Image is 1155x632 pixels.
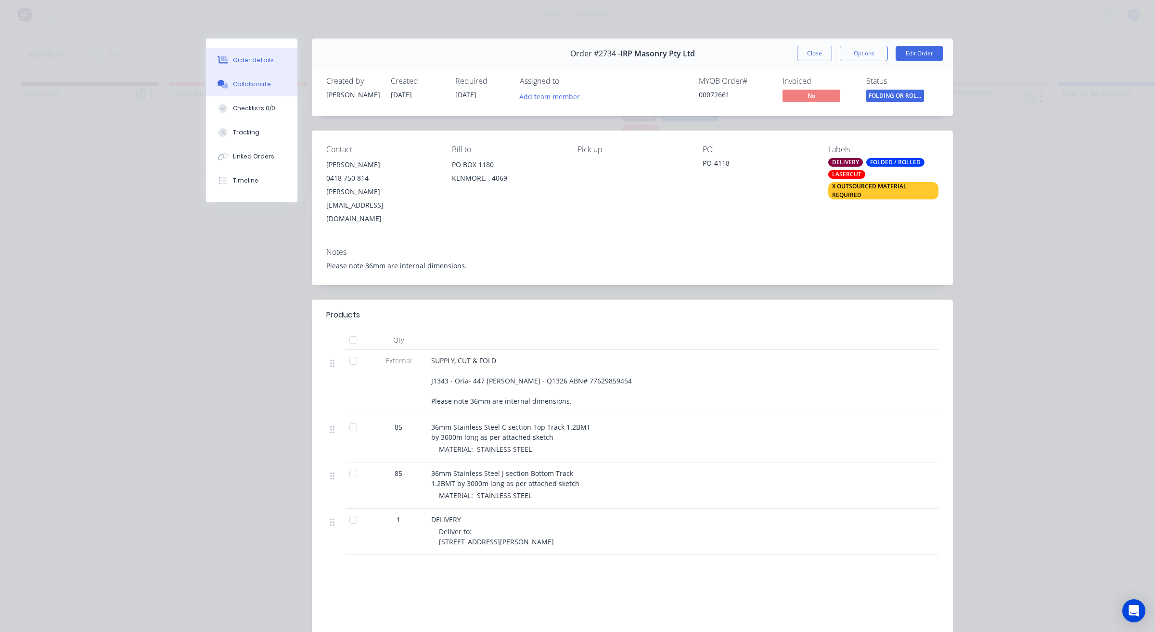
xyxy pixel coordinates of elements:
[828,170,865,179] div: LASERCUT
[455,77,508,86] div: Required
[326,171,436,185] div: 0418 750 814
[206,120,297,145] button: Tracking
[233,152,274,161] div: Linked Orders
[326,185,436,225] div: [PERSON_NAME][EMAIL_ADDRESS][DOMAIN_NAME]
[452,145,562,154] div: Bill to
[397,514,400,525] span: 1
[206,145,297,169] button: Linked Orders
[570,49,620,58] span: Order #2734 -
[828,182,938,199] div: X OUTSOURCED MATERIAL REQUIRED
[783,90,840,102] span: No
[326,158,436,225] div: [PERSON_NAME]0418 750 814[PERSON_NAME][EMAIL_ADDRESS][DOMAIN_NAME]
[797,46,832,61] button: Close
[866,90,924,102] span: FOLDING OR ROLL...
[866,77,938,86] div: Status
[1122,599,1145,622] div: Open Intercom Messenger
[896,46,943,61] button: Edit Order
[703,158,813,171] div: PO-4118
[866,158,924,167] div: FOLDED / ROLLED
[233,80,271,89] div: Collaborate
[840,46,888,61] button: Options
[577,145,688,154] div: Pick up
[206,96,297,120] button: Checklists 0/0
[233,128,259,137] div: Tracking
[514,90,585,103] button: Add team member
[439,491,532,500] span: MATERIAL: STAINLESS STEEL
[452,158,562,171] div: PO BOX 1180
[866,90,924,104] button: FOLDING OR ROLL...
[206,72,297,96] button: Collaborate
[703,145,813,154] div: PO
[431,422,590,442] span: 36mm Stainless Steel C section Top Track 1.2BMT by 3000m long as per attached sketch
[326,158,436,171] div: [PERSON_NAME]
[326,261,938,271] div: Please note 36mm are internal dimensions.
[233,176,258,185] div: Timeline
[206,48,297,72] button: Order details
[395,422,402,432] span: 85
[699,90,771,100] div: 00072661
[699,77,771,86] div: MYOB Order #
[431,356,634,406] span: SUPPLY, CUT & FOLD J1343 - Oria- 447 [PERSON_NAME] - Q1326 ABN# 77629859454 Please note 36mm are ...
[452,171,562,185] div: KENMORE, , 4069
[452,158,562,189] div: PO BOX 1180KENMORE, , 4069
[326,77,379,86] div: Created by
[391,77,444,86] div: Created
[783,77,855,86] div: Invoiced
[439,527,554,546] span: Deliver to: [STREET_ADDRESS][PERSON_NAME]
[828,158,863,167] div: DELIVERY
[370,330,427,350] div: Qty
[206,169,297,193] button: Timeline
[326,90,379,100] div: [PERSON_NAME]
[233,56,274,65] div: Order details
[373,355,423,366] span: External
[326,309,360,321] div: Products
[233,104,275,113] div: Checklists 0/0
[326,145,436,154] div: Contact
[395,468,402,478] span: 85
[326,248,938,257] div: Notes
[828,145,938,154] div: Labels
[439,445,532,454] span: MATERIAL: STAINLESS STEEL
[455,90,476,99] span: [DATE]
[520,77,616,86] div: Assigned to
[520,90,585,103] button: Add team member
[431,515,461,524] span: DELIVERY
[431,469,579,488] span: 36mm Stainless Steel J section Bottom Track 1.2BMT by 3000m long as per attached sketch
[391,90,412,99] span: [DATE]
[620,49,695,58] span: IRP Masonry Pty Ltd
